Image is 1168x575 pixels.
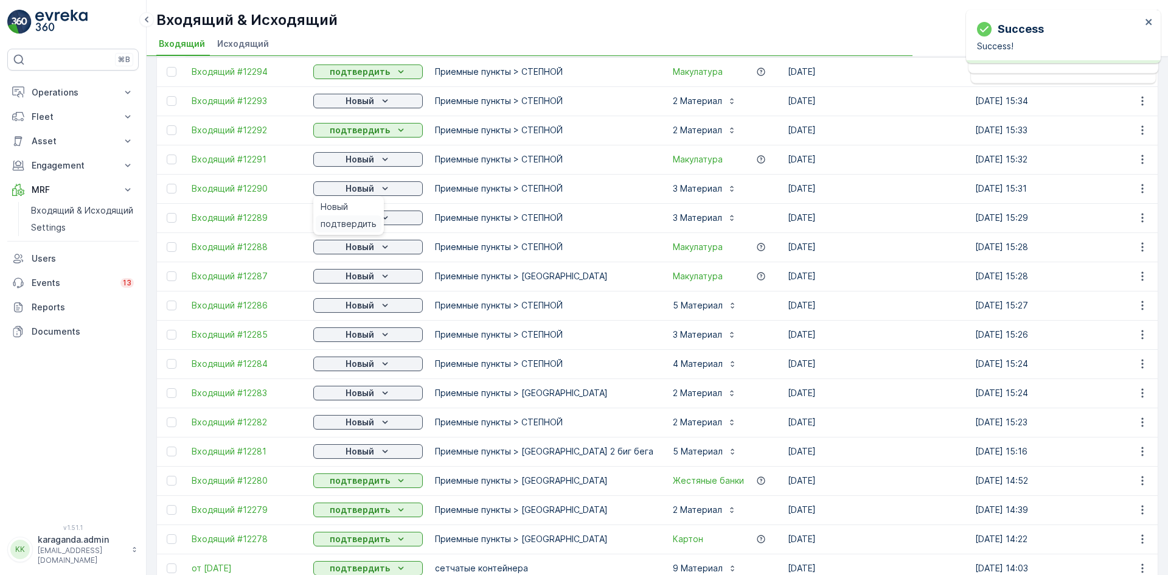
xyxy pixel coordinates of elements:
[31,221,66,234] p: Settings
[192,299,301,312] a: Входящий #12286
[192,387,301,399] a: Входящий #12283
[346,270,374,282] p: Новый
[346,299,374,312] p: Новый
[123,278,131,288] p: 13
[192,475,301,487] a: Входящий #12280
[666,413,744,432] button: 2 Материал
[313,269,423,284] button: Новый
[167,505,176,515] div: Toggle Row Selected
[782,408,969,437] td: [DATE]
[313,94,423,108] button: Новый
[435,299,653,312] p: Приемные пункты > СТЕПНОЙ
[32,184,114,196] p: MRF
[435,358,653,370] p: Приемные пункты > СТЕПНОЙ
[32,301,134,313] p: Reports
[32,326,134,338] p: Documents
[673,533,703,545] a: Картон
[673,504,722,516] p: 2 Материал
[666,354,745,374] button: 4 Материал
[192,504,301,516] a: Входящий #12279
[673,387,722,399] p: 2 Материал
[192,270,301,282] a: Входящий #12287
[321,218,377,230] span: подтвердить
[969,320,1156,349] td: [DATE] 15:26
[435,533,653,545] p: Приемные пункты > [GEOGRAPHIC_DATA]
[782,116,969,145] td: [DATE]
[167,125,176,135] div: Toggle Row Selected
[167,534,176,544] div: Toggle Row Selected
[673,241,723,253] a: Макулатура
[782,57,969,86] td: [DATE]
[346,183,374,195] p: Новый
[673,416,722,428] p: 2 Материал
[673,66,723,78] a: Макулатура
[192,153,301,166] a: Входящий #12291
[32,135,114,147] p: Asset
[313,532,423,546] button: подтвердить
[346,358,374,370] p: Новый
[1145,17,1153,29] button: close
[167,417,176,427] div: Toggle Row Selected
[7,524,139,531] span: v 1.51.1
[7,246,139,271] a: Users
[969,86,1156,116] td: [DATE] 15:34
[7,319,139,344] a: Documents
[192,241,301,253] a: Входящий #12288
[313,386,423,400] button: Новый
[192,562,301,574] a: от 03.10.2025
[7,80,139,105] button: Operations
[666,208,744,228] button: 3 Материал
[673,153,723,166] a: Макулатура
[782,437,969,466] td: [DATE]
[673,124,722,136] p: 2 Материал
[782,291,969,320] td: [DATE]
[782,203,969,232] td: [DATE]
[673,475,744,487] a: Жестяные банки
[330,504,390,516] p: подтвердить
[969,116,1156,145] td: [DATE] 15:33
[346,95,374,107] p: Новый
[782,145,969,174] td: [DATE]
[435,95,653,107] p: Приемные пункты > СТЕПНОЙ
[167,155,176,164] div: Toggle Row Selected
[673,270,723,282] a: Макулатура
[26,219,139,236] a: Settings
[330,66,390,78] p: подтвердить
[192,124,301,136] span: Входящий #12292
[673,562,723,574] p: 9 Материал
[969,378,1156,408] td: [DATE] 15:24
[32,277,113,289] p: Events
[969,524,1156,554] td: [DATE] 14:22
[969,232,1156,262] td: [DATE] 15:28
[346,329,374,341] p: Новый
[192,183,301,195] a: Входящий #12290
[346,445,374,458] p: Новый
[192,66,301,78] a: Входящий #12294
[673,183,722,195] p: 3 Материал
[782,320,969,349] td: [DATE]
[998,21,1044,38] p: Success
[330,533,390,545] p: подтвердить
[118,55,130,64] p: ⌘B
[435,387,653,399] p: Приемные пункты > [GEOGRAPHIC_DATA]
[167,359,176,369] div: Toggle Row Selected
[435,475,653,487] p: Приемные пункты > [GEOGRAPHIC_DATA]
[313,473,423,488] button: подтвердить
[330,562,390,574] p: подтвердить
[32,159,114,172] p: Engagement
[192,533,301,545] span: Входящий #12278
[782,524,969,554] td: [DATE]
[782,378,969,408] td: [DATE]
[192,212,301,224] a: Входящий #12289
[435,183,653,195] p: Приемные пункты > СТЕПНОЙ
